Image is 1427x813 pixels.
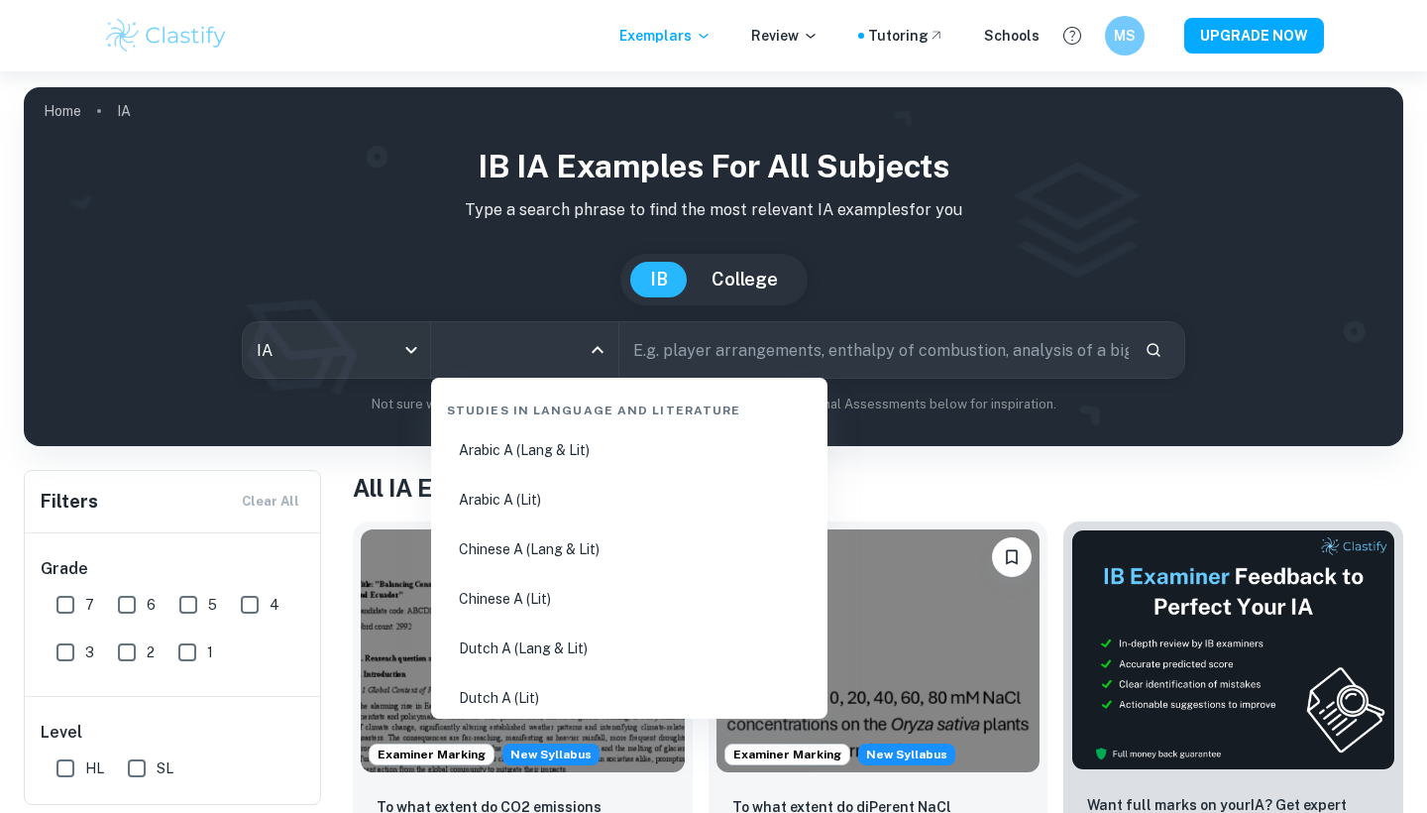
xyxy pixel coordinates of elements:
a: Tutoring [868,25,944,47]
h6: MS [1114,25,1137,47]
span: SL [157,757,173,779]
span: 5 [208,594,217,616]
span: New Syllabus [502,744,600,765]
span: 1 [207,641,213,663]
img: ESS IA example thumbnail: To what extent do diPerent NaCl concentr [716,529,1041,772]
div: Starting from the May 2026 session, the ESS IA requirements have changed. We created this exempla... [858,744,955,765]
li: Dutch A (Lit) [439,675,820,721]
p: IA [117,100,131,122]
a: Schools [984,25,1040,47]
img: Thumbnail [1071,529,1395,770]
input: E.g. player arrangements, enthalpy of combustion, analysis of a big city... [619,322,1129,378]
p: Review [751,25,819,47]
div: Starting from the May 2026 session, the ESS IA requirements have changed. We created this exempla... [502,744,600,765]
li: Arabic A (Lang & Lit) [439,427,820,473]
button: Bookmark [992,537,1032,577]
button: MS [1105,16,1145,56]
span: Examiner Marking [725,746,849,763]
li: Dutch A (Lang & Lit) [439,626,820,671]
button: College [692,262,798,297]
img: Clastify logo [103,16,229,56]
span: 7 [85,594,94,616]
span: 3 [85,641,94,663]
button: Close [584,336,611,364]
button: UPGRADE NOW [1184,18,1324,54]
div: IA [243,322,430,378]
button: Help and Feedback [1055,19,1089,53]
button: IB [630,262,688,297]
h6: Filters [41,488,98,516]
h1: IB IA examples for all subjects [40,143,1387,190]
h6: Grade [41,557,306,581]
span: 6 [147,594,156,616]
li: Chinese A (Lang & Lit) [439,526,820,572]
span: HL [85,757,104,779]
p: Exemplars [619,25,712,47]
li: Chinese A (Lit) [439,576,820,622]
p: Type a search phrase to find the most relevant IA examples for you [40,198,1387,222]
img: profile cover [24,87,1403,446]
div: Studies in Language and Literature [439,386,820,427]
li: Arabic A (Lit) [439,477,820,523]
span: Examiner Marking [370,746,494,763]
img: ESS IA example thumbnail: To what extent do CO2 emissions contribu [361,529,685,772]
span: New Syllabus [858,744,955,765]
span: 4 [270,594,279,616]
h1: All IA Examples [353,470,1403,506]
a: Home [44,97,81,125]
span: 2 [147,641,155,663]
p: Not sure what to search for? You can always look through our example Internal Assessments below f... [40,395,1387,414]
h6: Level [41,721,306,745]
button: Search [1137,333,1170,367]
